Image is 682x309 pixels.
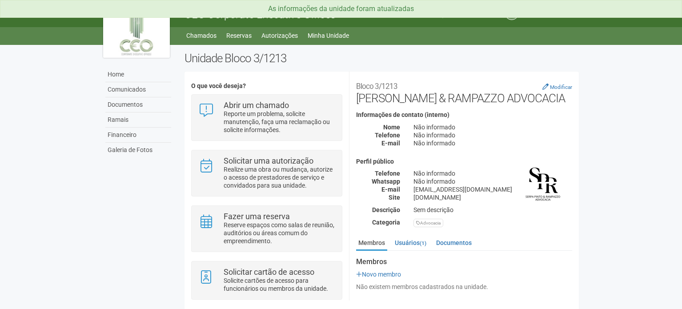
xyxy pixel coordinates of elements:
small: (1) [420,240,426,246]
small: Modificar [550,84,572,90]
strong: E-mail [381,186,400,193]
strong: Nome [383,124,400,131]
img: business.png [521,158,566,203]
strong: Telefone [375,132,400,139]
div: Não informado [407,169,579,177]
a: Abrir um chamado Reporte um problema, solicite manutenção, faça uma reclamação ou solicite inform... [198,101,335,134]
a: Membros [356,236,387,251]
a: Comunicados [105,82,171,97]
a: Reservas [226,29,252,42]
small: Bloco 3/1213 [356,82,397,91]
a: Financeiro [105,128,171,143]
div: Não informado [407,177,579,185]
div: [DOMAIN_NAME] [407,193,579,201]
div: Não informado [407,131,579,139]
strong: Abrir um chamado [224,100,289,110]
a: Chamados [186,29,217,42]
h2: [PERSON_NAME] & RAMPAZZO ADVOCACIA [356,78,572,105]
strong: Descrição [372,206,400,213]
div: Sem descrição [407,206,579,214]
strong: Site [389,194,400,201]
strong: Categoria [372,219,400,226]
a: Documentos [105,97,171,112]
a: Novo membro [356,271,401,278]
strong: Solicitar uma autorização [224,156,313,165]
p: Reserve espaços como salas de reunião, auditórios ou áreas comum do empreendimento. [224,221,335,245]
a: Documentos [434,236,474,249]
p: Realize uma obra ou mudança, autorize o acesso de prestadores de serviço e convidados para sua un... [224,165,335,189]
strong: Fazer uma reserva [224,212,290,221]
a: Galeria de Fotos [105,143,171,157]
strong: Solicitar cartão de acesso [224,267,314,277]
h2: Unidade Bloco 3/1213 [185,52,579,65]
strong: Telefone [375,170,400,177]
div: Não informado [407,123,579,131]
div: Não existem membros cadastrados na unidade. [356,283,572,291]
p: Solicite cartões de acesso para funcionários ou membros da unidade. [224,277,335,293]
strong: Membros [356,258,572,266]
a: Home [105,67,171,82]
div: Não informado [407,139,579,147]
a: Usuários(1) [393,236,429,249]
a: Minha Unidade [308,29,349,42]
a: Ramais [105,112,171,128]
h4: Informações de contato (interno) [356,112,572,118]
a: Modificar [542,83,572,90]
div: [EMAIL_ADDRESS][DOMAIN_NAME] [407,185,579,193]
a: Solicitar uma autorização Realize uma obra ou mudança, autorize o acesso de prestadores de serviç... [198,157,335,189]
a: Solicitar cartão de acesso Solicite cartões de acesso para funcionários ou membros da unidade. [198,268,335,293]
a: Fazer uma reserva Reserve espaços como salas de reunião, auditórios ou áreas comum do empreendime... [198,213,335,245]
strong: E-mail [381,140,400,147]
p: Reporte um problema, solicite manutenção, faça uma reclamação ou solicite informações. [224,110,335,134]
h4: Perfil público [356,158,572,165]
div: Advocacia [413,219,443,227]
strong: Whatsapp [372,178,400,185]
h4: O que você deseja? [191,83,342,89]
img: logo.jpg [103,4,170,58]
a: Autorizações [261,29,298,42]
